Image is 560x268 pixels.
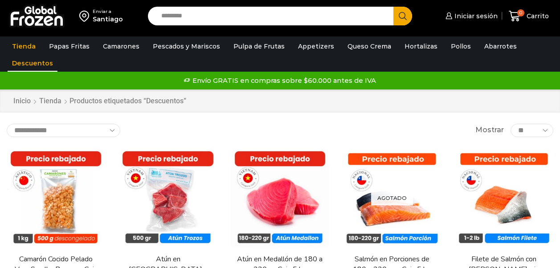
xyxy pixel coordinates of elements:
img: address-field-icon.svg [79,8,93,24]
a: Tienda [39,96,62,106]
a: Queso Crema [343,38,396,55]
a: Papas Fritas [45,38,94,55]
div: Enviar a [93,8,123,15]
h1: Productos etiquetados “Descuentos” [69,97,186,105]
a: Pulpa de Frutas [229,38,289,55]
nav: Breadcrumb [13,96,186,106]
a: 0 Carrito [507,6,551,27]
a: Abarrotes [480,38,521,55]
div: Santiago [93,15,123,24]
a: Iniciar sesión [443,7,498,25]
a: Tienda [8,38,40,55]
span: Mostrar [475,125,504,135]
a: Pescados y Mariscos [148,38,225,55]
a: Inicio [13,96,31,106]
span: 0 [517,9,524,16]
a: Hortalizas [400,38,442,55]
a: Descuentos [8,55,57,72]
span: Carrito [524,12,549,20]
button: Search button [393,7,412,25]
a: Appetizers [294,38,339,55]
select: Pedido de la tienda [7,124,120,137]
a: Camarones [98,38,144,55]
p: Agotado [371,191,413,206]
span: Iniciar sesión [452,12,498,20]
a: Pollos [446,38,475,55]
